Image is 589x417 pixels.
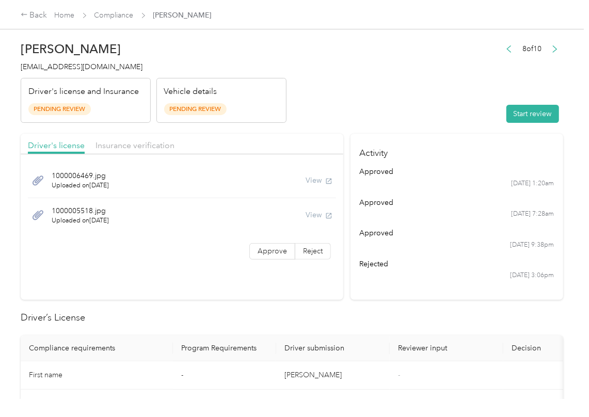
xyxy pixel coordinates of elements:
[21,9,47,22] div: Back
[258,247,287,255] span: Approve
[52,170,109,181] span: 1000006469.jpg
[360,166,554,177] div: approved
[398,371,400,379] span: -
[52,216,109,226] span: Uploaded on [DATE]
[511,271,554,280] time: [DATE] 3:06pm
[164,103,227,115] span: Pending Review
[21,62,142,71] span: [EMAIL_ADDRESS][DOMAIN_NAME]
[506,105,559,123] button: Start review
[276,361,390,390] td: [PERSON_NAME]
[303,247,323,255] span: Reject
[522,43,542,54] span: 8 of 10
[55,11,75,20] a: Home
[28,103,91,115] span: Pending Review
[153,10,212,21] span: [PERSON_NAME]
[28,140,85,150] span: Driver's license
[52,181,109,190] span: Uploaded on [DATE]
[29,371,62,379] span: First name
[21,361,173,390] td: First name
[21,42,286,56] h2: [PERSON_NAME]
[95,140,174,150] span: Insurance verification
[360,197,554,208] div: approved
[94,11,134,20] a: Compliance
[164,86,217,98] p: Vehicle details
[21,311,563,325] h2: Driver’s License
[276,335,390,361] th: Driver submission
[28,86,139,98] p: Driver's license and Insurance
[390,335,503,361] th: Reviewer input
[351,134,563,166] h4: Activity
[173,335,276,361] th: Program Requirements
[21,335,173,361] th: Compliance requirements
[173,361,276,390] td: -
[360,228,554,238] div: approved
[360,259,554,269] div: rejected
[52,205,109,216] span: 1000005518.jpg
[512,179,554,188] time: [DATE] 1:20am
[531,359,589,417] iframe: Everlance-gr Chat Button Frame
[511,240,554,250] time: [DATE] 9:38pm
[512,210,554,219] time: [DATE] 7:28am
